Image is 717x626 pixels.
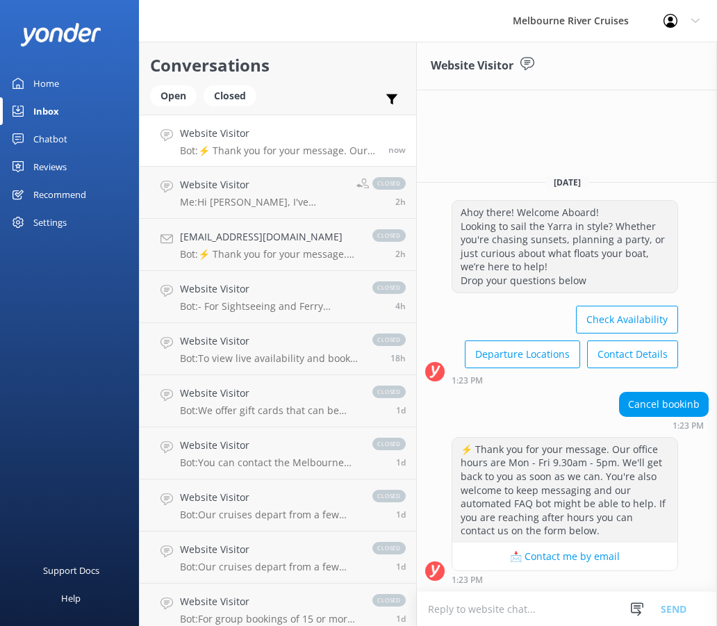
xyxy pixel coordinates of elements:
[140,375,416,427] a: Website VisitorBot:We offer gift cards that can be used for any of our cruises, including the din...
[372,386,406,398] span: closed
[372,229,406,242] span: closed
[150,88,204,103] a: Open
[372,594,406,607] span: closed
[180,196,346,208] p: Me: Hi [PERSON_NAME], I've updated one of your entries to the Entree Tasting Platter, which inclu...
[180,561,358,573] p: Bot: Our cruises depart from a few different locations along [GEOGRAPHIC_DATA] and Federation [GE...
[390,352,406,364] span: 06:50pm 17-Aug-2025 (UTC +10:00) Australia/Sydney
[180,248,358,261] p: Bot: ⚡ Thank you for your message. Our office hours are Mon - Fri 9.30am - 5pm. We'll get back to...
[396,456,406,468] span: 10:58am 17-Aug-2025 (UTC +10:00) Australia/Sydney
[180,145,378,157] p: Bot: ⚡ Thank you for your message. Our office hours are Mon - Fri 9.30am - 5pm. We'll get back to...
[372,281,406,294] span: closed
[452,375,678,385] div: 01:23pm 18-Aug-2025 (UTC +10:00) Australia/Sydney
[180,404,358,417] p: Bot: We offer gift cards that can be used for any of our cruises, including the dinner cruise. Yo...
[431,57,513,75] h3: Website Visitor
[372,333,406,346] span: closed
[452,438,677,543] div: ⚡ Thank you for your message. Our office hours are Mon - Fri 9.30am - 5pm. We'll get back to you ...
[140,479,416,532] a: Website VisitorBot:Our cruises depart from a few different locations along [GEOGRAPHIC_DATA] and ...
[452,377,483,385] strong: 1:23 PM
[620,393,708,416] div: Cancel bookinb
[180,456,358,469] p: Bot: You can contact the Melbourne River Cruises team by emailing [EMAIL_ADDRESS][DOMAIN_NAME]. V...
[204,88,263,103] a: Closed
[140,115,416,167] a: Website VisitorBot:⚡ Thank you for your message. Our office hours are Mon - Fri 9.30am - 5pm. We'...
[396,561,406,573] span: 09:56am 17-Aug-2025 (UTC +10:00) Australia/Sydney
[140,219,416,271] a: [EMAIL_ADDRESS][DOMAIN_NAME]Bot:⚡ Thank you for your message. Our office hours are Mon - Fri 9.30...
[33,153,67,181] div: Reviews
[372,438,406,450] span: closed
[396,404,406,416] span: 01:14pm 17-Aug-2025 (UTC +10:00) Australia/Sydney
[140,532,416,584] a: Website VisitorBot:Our cruises depart from a few different locations along [GEOGRAPHIC_DATA] and ...
[33,208,67,236] div: Settings
[587,340,678,368] button: Contact Details
[180,542,358,557] h4: Website Visitor
[396,613,406,625] span: 08:38am 17-Aug-2025 (UTC +10:00) Australia/Sydney
[395,196,406,208] span: 11:23am 18-Aug-2025 (UTC +10:00) Australia/Sydney
[140,323,416,375] a: Website VisitorBot:To view live availability and book your Melbourne River Cruise experience, ple...
[372,490,406,502] span: closed
[21,23,101,46] img: yonder-white-logo.png
[150,52,406,79] h2: Conversations
[150,85,197,106] div: Open
[43,557,99,584] div: Support Docs
[372,542,406,554] span: closed
[180,594,358,609] h4: Website Visitor
[452,576,483,584] strong: 1:23 PM
[395,248,406,260] span: 10:38am 18-Aug-2025 (UTC +10:00) Australia/Sydney
[180,177,346,192] h4: Website Visitor
[180,126,378,141] h4: Website Visitor
[180,352,358,365] p: Bot: To view live availability and book your Melbourne River Cruise experience, please visit: [UR...
[33,97,59,125] div: Inbox
[452,575,678,584] div: 01:23pm 18-Aug-2025 (UTC +10:00) Australia/Sydney
[33,181,86,208] div: Recommend
[452,201,677,293] div: Ahoy there! Welcome Aboard! Looking to sail the Yarra in style? Whether you're chasing sunsets, p...
[180,490,358,505] h4: Website Visitor
[180,386,358,401] h4: Website Visitor
[545,176,589,188] span: [DATE]
[61,584,81,612] div: Help
[673,422,704,430] strong: 1:23 PM
[452,543,677,570] button: 📩 Contact me by email
[388,144,406,156] span: 01:23pm 18-Aug-2025 (UTC +10:00) Australia/Sydney
[180,281,358,297] h4: Website Visitor
[180,229,358,245] h4: [EMAIL_ADDRESS][DOMAIN_NAME]
[619,420,709,430] div: 01:23pm 18-Aug-2025 (UTC +10:00) Australia/Sydney
[180,333,358,349] h4: Website Visitor
[33,69,59,97] div: Home
[576,306,678,333] button: Check Availability
[180,509,358,521] p: Bot: Our cruises depart from a few different locations along [GEOGRAPHIC_DATA] and Federation [GE...
[204,85,256,106] div: Closed
[180,613,358,625] p: Bot: For group bookings of 15 or more, please contact our team directly to discuss any current de...
[180,300,358,313] p: Bot: - For Sightseeing and Ferry Cruises, cancellations or rescheduling can be done online up to ...
[465,340,580,368] button: Departure Locations
[140,167,416,219] a: Website VisitorMe:Hi [PERSON_NAME], I've updated one of your entries to the Entree Tasting Platte...
[140,427,416,479] a: Website VisitorBot:You can contact the Melbourne River Cruises team by emailing [EMAIL_ADDRESS][D...
[372,177,406,190] span: closed
[33,125,67,153] div: Chatbot
[140,271,416,323] a: Website VisitorBot:- For Sightseeing and Ferry Cruises, cancellations or rescheduling can be done...
[395,300,406,312] span: 09:12am 18-Aug-2025 (UTC +10:00) Australia/Sydney
[396,509,406,520] span: 10:35am 17-Aug-2025 (UTC +10:00) Australia/Sydney
[180,438,358,453] h4: Website Visitor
